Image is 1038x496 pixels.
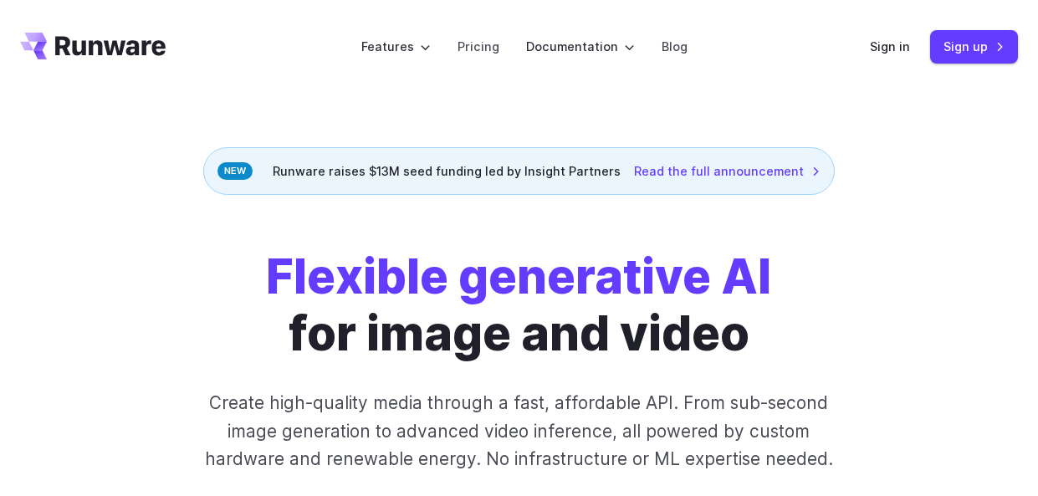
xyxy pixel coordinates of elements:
[361,37,431,56] label: Features
[203,147,835,195] div: Runware raises $13M seed funding led by Insight Partners
[526,37,635,56] label: Documentation
[200,389,839,473] p: Create high-quality media through a fast, affordable API. From sub-second image generation to adv...
[266,248,771,362] h1: for image and video
[20,33,166,59] a: Go to /
[930,30,1018,63] a: Sign up
[662,37,688,56] a: Blog
[870,37,910,56] a: Sign in
[634,161,821,181] a: Read the full announcement
[458,37,499,56] a: Pricing
[266,248,771,305] strong: Flexible generative AI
